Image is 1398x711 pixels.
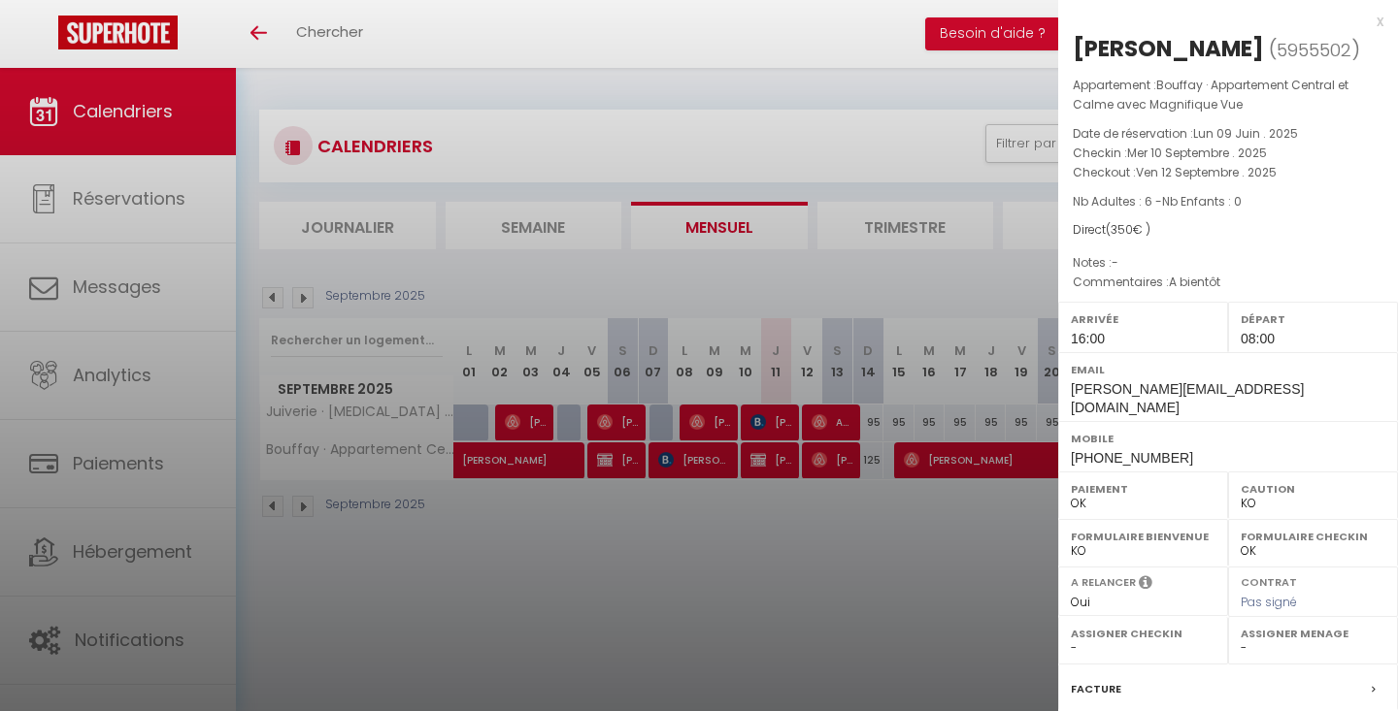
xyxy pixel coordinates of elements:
label: Mobile [1071,429,1385,448]
span: Mer 10 Septembre . 2025 [1127,145,1267,161]
i: Sélectionner OUI si vous souhaiter envoyer les séquences de messages post-checkout [1139,574,1152,596]
div: x [1058,10,1383,33]
span: ( € ) [1106,221,1150,238]
label: Formulaire Bienvenue [1071,527,1215,546]
label: Contrat [1241,574,1297,587]
span: Lun 09 Juin . 2025 [1193,125,1298,142]
p: Date de réservation : [1073,124,1383,144]
label: Email [1071,360,1385,379]
span: Bouffay · Appartement Central et Calme avec Magnifique Vue [1073,77,1348,113]
label: Facture [1071,679,1121,699]
span: [PHONE_NUMBER] [1071,450,1193,466]
label: Caution [1241,479,1385,499]
p: Checkout : [1073,163,1383,182]
iframe: Chat [1315,624,1383,696]
p: Notes : [1073,253,1383,273]
div: [PERSON_NAME] [1073,33,1264,64]
span: A bientôt [1169,274,1220,290]
span: ( ) [1269,36,1360,63]
span: 350 [1111,221,1133,238]
label: A relancer [1071,574,1136,591]
button: Ouvrir le widget de chat LiveChat [16,8,74,66]
span: [PERSON_NAME][EMAIL_ADDRESS][DOMAIN_NAME] [1071,381,1304,415]
span: 5955502 [1277,38,1351,62]
label: Assigner Menage [1241,624,1385,643]
label: Assigner Checkin [1071,624,1215,643]
span: Ven 12 Septembre . 2025 [1136,164,1277,180]
label: Formulaire Checkin [1241,527,1385,546]
p: Commentaires : [1073,273,1383,292]
label: Paiement [1071,479,1215,499]
span: 16:00 [1071,331,1105,346]
label: Départ [1241,309,1385,329]
span: 08:00 [1241,331,1275,346]
p: Checkin : [1073,144,1383,163]
span: Nb Adultes : 6 - [1073,193,1242,210]
span: - [1112,254,1118,271]
p: Appartement : [1073,76,1383,114]
div: Direct [1073,221,1383,240]
label: Arrivée [1071,309,1215,329]
span: Pas signé [1241,594,1297,610]
span: Nb Enfants : 0 [1162,193,1242,210]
